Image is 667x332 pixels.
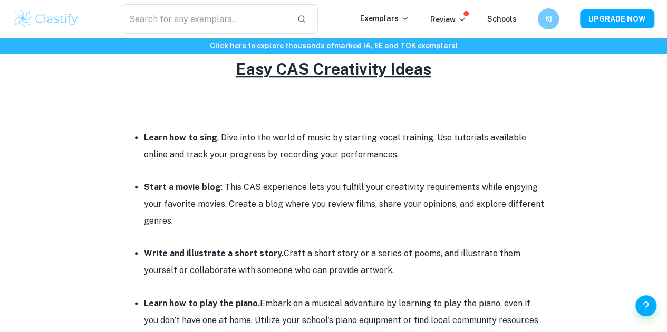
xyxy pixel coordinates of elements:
h6: Click here to explore thousands of marked IA, EE and TOK exemplars ! [2,40,665,52]
li: Craft a short story or a series of poems, and illustrate them yourself or collaborate with someon... [144,245,545,279]
button: Help and Feedback [635,295,656,316]
p: Exemplars [360,13,409,24]
button: UPGRADE NOW [580,9,654,28]
a: Schools [487,15,517,23]
h6: KI [543,13,555,25]
input: Search for any exemplars... [122,4,288,34]
li: . Dive into the world of music by starting vocal training. Use tutorials available online and tra... [144,129,545,163]
strong: Write and illustrate a short story. [144,248,284,258]
strong: Learn how to sing [144,133,217,143]
li: : This CAS experience lets you fulfill your creativity requirements while enjoying your favorite ... [144,179,545,229]
button: KI [538,8,559,29]
strong: Learn how to play the piano. [144,298,260,308]
u: Easy CAS Creativity Ideas [236,59,431,78]
img: Clastify logo [13,8,80,29]
p: Review [430,14,466,25]
strong: Start a movie blog [144,182,221,192]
